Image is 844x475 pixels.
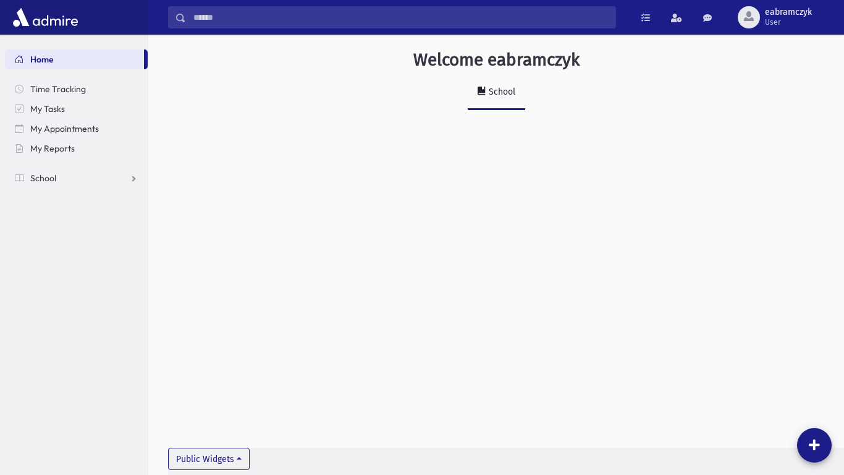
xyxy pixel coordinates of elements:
span: My Tasks [30,103,65,114]
a: Home [5,49,144,69]
span: eabramczyk [765,7,812,17]
a: My Appointments [5,119,148,139]
div: School [486,87,515,97]
span: Time Tracking [30,83,86,95]
input: Search [186,6,615,28]
span: School [30,173,56,184]
a: My Tasks [5,99,148,119]
span: Home [30,54,54,65]
a: School [468,75,525,110]
span: User [765,17,812,27]
a: Time Tracking [5,79,148,99]
button: Public Widgets [168,448,250,470]
span: My Appointments [30,123,99,134]
a: My Reports [5,139,148,158]
h3: Welcome eabramczyk [413,49,580,71]
img: AdmirePro [10,5,81,30]
a: School [5,168,148,188]
span: My Reports [30,143,75,154]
